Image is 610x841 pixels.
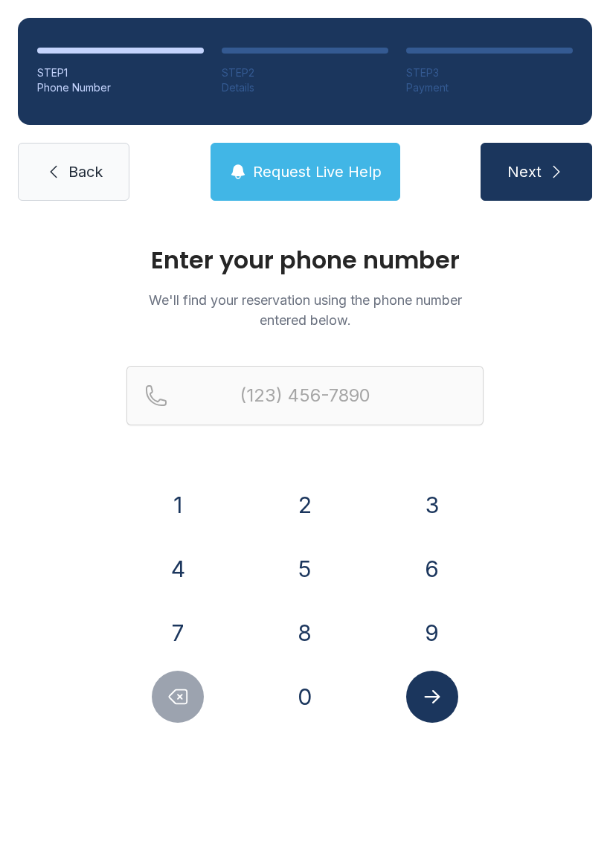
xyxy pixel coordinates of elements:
[68,161,103,182] span: Back
[126,366,484,425] input: Reservation phone number
[279,607,331,659] button: 8
[406,607,458,659] button: 9
[126,290,484,330] p: We'll find your reservation using the phone number entered below.
[37,80,204,95] div: Phone Number
[152,479,204,531] button: 1
[152,671,204,723] button: Delete number
[126,248,484,272] h1: Enter your phone number
[406,80,573,95] div: Payment
[152,607,204,659] button: 7
[507,161,542,182] span: Next
[222,80,388,95] div: Details
[406,543,458,595] button: 6
[222,65,388,80] div: STEP 2
[152,543,204,595] button: 4
[406,671,458,723] button: Submit lookup form
[406,65,573,80] div: STEP 3
[279,543,331,595] button: 5
[253,161,382,182] span: Request Live Help
[406,479,458,531] button: 3
[279,479,331,531] button: 2
[279,671,331,723] button: 0
[37,65,204,80] div: STEP 1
